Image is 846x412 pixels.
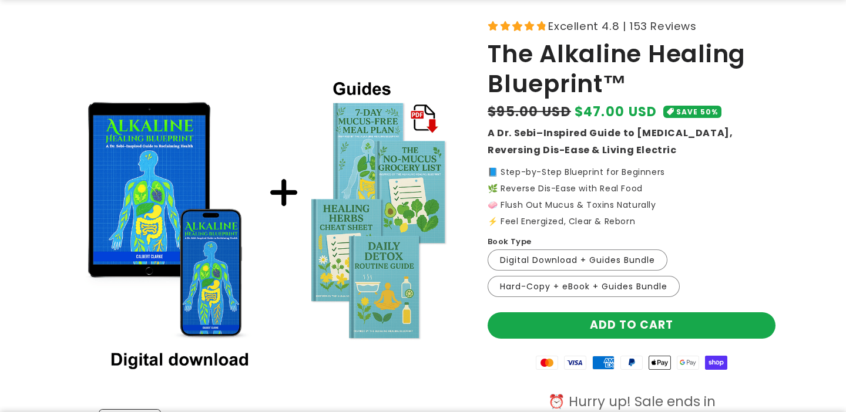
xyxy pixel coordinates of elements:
[488,126,733,157] strong: A Dr. Sebi–Inspired Guide to [MEDICAL_DATA], Reversing Dis-Ease & Living Electric
[548,16,696,36] span: Excellent 4.8 | 153 Reviews
[676,106,718,118] span: SAVE 50%
[488,168,775,225] p: 📘 Step-by-Step Blueprint for Beginners 🌿 Reverse Dis-Ease with Real Food 🧼 Flush Out Mucus & Toxi...
[488,102,571,121] s: $95.00 USD
[575,102,657,121] span: $47.00 USD
[488,249,667,271] label: Digital Download + Guides Bundle
[488,39,775,99] h1: The Alkaline Healing Blueprint™
[528,393,736,411] div: ⏰ Hurry up! Sale ends in
[488,312,775,339] button: Add to cart
[488,236,532,248] label: Book Type
[488,276,680,297] label: Hard-Copy + eBook + Guides Bundle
